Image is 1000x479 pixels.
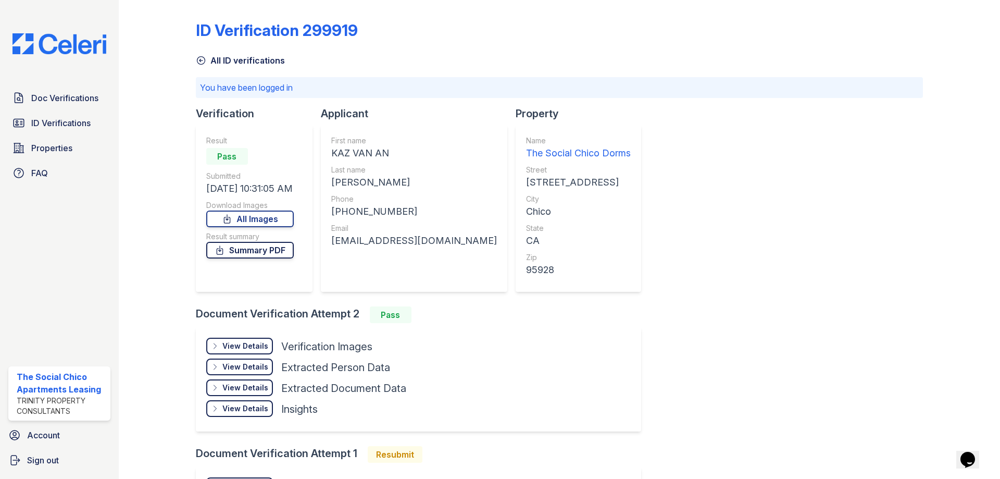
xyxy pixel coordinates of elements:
p: You have been logged in [200,81,919,94]
div: View Details [222,403,268,414]
div: First name [331,136,497,146]
div: Pass [370,306,411,323]
div: Applicant [321,106,516,121]
div: Download Images [206,200,294,211]
div: Extracted Person Data [281,360,390,375]
span: Sign out [27,454,59,466]
a: Summary PDF [206,242,294,259]
div: Property [516,106,649,121]
a: FAQ [8,163,110,183]
div: Chico [526,204,631,219]
iframe: chat widget [956,437,990,469]
a: All Images [206,211,294,227]
div: View Details [222,362,268,372]
div: City [526,194,631,204]
a: Name The Social Chico Dorms [526,136,631,161]
a: Properties [8,138,110,158]
div: Verification [196,106,321,121]
span: ID Verifications [31,117,91,129]
a: Doc Verifications [8,88,110,108]
div: Street [526,165,631,175]
div: View Details [222,341,268,351]
span: Properties [31,142,72,154]
div: Verification Images [281,339,372,354]
div: Trinity Property Consultants [17,396,106,416]
div: KAZ VAN AN [331,146,497,161]
div: The Social Chico Dorms [526,146,631,161]
div: [EMAIL_ADDRESS][DOMAIN_NAME] [331,234,497,248]
div: Email [331,223,497,234]
div: The Social Chico Apartments Leasing [17,371,106,396]
div: Result summary [206,231,294,242]
span: Doc Verifications [31,92,98,104]
div: Result [206,136,294,146]
div: Submitted [206,171,294,181]
div: [PERSON_NAME] [331,175,497,190]
a: All ID verifications [196,54,285,67]
span: FAQ [31,167,48,179]
a: Sign out [4,450,115,471]
div: Resubmit [368,446,422,463]
span: Account [27,429,60,441]
div: CA [526,234,631,248]
a: Account [4,425,115,446]
div: [DATE] 10:31:05 AM [206,181,294,196]
div: Document Verification Attempt 1 [196,446,649,463]
div: Phone [331,194,497,204]
div: Last name [331,165,497,175]
div: Name [526,136,631,146]
div: [PHONE_NUMBER] [331,204,497,219]
div: State [526,223,631,234]
div: ID Verification 299919 [196,21,358,40]
div: Insights [281,402,318,416]
div: Zip [526,252,631,263]
div: [STREET_ADDRESS] [526,175,631,190]
div: Extracted Document Data [281,381,406,396]
div: Document Verification Attempt 2 [196,306,649,323]
div: View Details [222,383,268,393]
a: ID Verifications [8,113,110,133]
div: Pass [206,148,248,165]
div: 95928 [526,263,631,277]
img: CE_Logo_Blue-a8612792a0a2168367f1c8372b55b34899dd931a85d93a1a3d3e32e68fde9ad4.png [4,33,115,54]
